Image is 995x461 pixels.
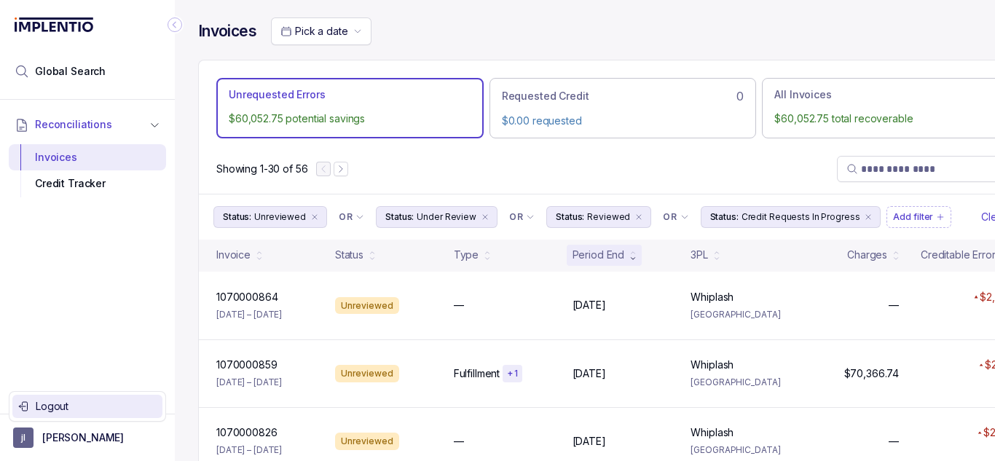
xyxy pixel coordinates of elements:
[20,144,154,170] div: Invoices
[335,248,363,262] div: Status
[587,210,630,224] p: Reviewed
[509,211,523,223] p: OR
[13,427,34,448] span: User initials
[213,206,327,228] button: Filter Chip Unreviewed
[9,109,166,141] button: Reconciliations
[20,170,154,197] div: Credit Tracker
[376,206,497,228] button: Filter Chip Under Review
[454,434,464,449] p: —
[663,211,677,223] p: OR
[886,206,951,228] button: Filter Chip Add filter
[335,365,399,382] div: Unreviewed
[13,427,162,448] button: User initials[PERSON_NAME]
[774,87,831,102] p: All Invoices
[216,290,278,304] p: 1070000864
[691,248,708,262] div: 3PL
[333,207,370,227] button: Filter Chip Connector undefined
[657,207,694,227] button: Filter Chip Connector undefined
[691,290,734,304] p: Whiplash
[229,111,471,126] p: $60,052.75 potential savings
[502,89,589,103] p: Requested Credit
[556,210,584,224] p: Status:
[216,443,282,457] p: [DATE] – [DATE]
[216,375,282,390] p: [DATE] – [DATE]
[42,430,124,445] p: [PERSON_NAME]
[198,21,256,42] h4: Invoices
[974,295,978,299] img: red pointer upwards
[166,16,184,34] div: Collapse Icon
[509,211,535,223] li: Filter Chip Connector undefined
[335,433,399,450] div: Unreviewed
[691,307,792,322] p: [GEOGRAPHIC_DATA]
[36,399,157,414] p: Logout
[454,298,464,312] p: —
[309,211,320,223] div: remove content
[701,206,881,228] button: Filter Chip Credit Requests In Progress
[889,434,899,449] p: —
[35,117,112,132] span: Reconciliations
[385,210,414,224] p: Status:
[216,425,278,440] p: 1070000826
[334,162,348,176] button: Next Page
[454,248,479,262] div: Type
[216,162,307,176] p: Showing 1-30 of 56
[216,307,282,322] p: [DATE] – [DATE]
[573,366,606,381] p: [DATE]
[479,211,491,223] div: remove content
[35,64,106,79] span: Global Search
[254,210,306,224] p: Unreviewed
[979,363,983,367] img: red pointer upwards
[573,248,625,262] div: Period End
[502,114,744,128] p: $0.00 requested
[691,425,734,440] p: Whiplash
[295,25,347,37] span: Pick a date
[223,210,251,224] p: Status:
[216,162,307,176] div: Remaining page entries
[633,211,645,223] div: remove content
[339,211,353,223] p: OR
[507,368,518,379] p: + 1
[710,210,739,224] p: Status:
[573,434,606,449] p: [DATE]
[417,210,476,224] p: Under Review
[216,248,251,262] div: Invoice
[546,206,651,228] button: Filter Chip Reviewed
[691,358,734,372] p: Whiplash
[503,207,540,227] button: Filter Chip Connector undefined
[454,366,500,381] p: Fulfillment
[862,211,874,223] div: remove content
[229,87,325,102] p: Unrequested Errors
[663,211,688,223] li: Filter Chip Connector undefined
[889,298,899,312] p: —
[742,210,860,224] p: Credit Requests In Progress
[893,210,933,224] p: Add filter
[280,24,347,39] search: Date Range Picker
[978,431,982,435] img: red pointer upwards
[573,298,606,312] p: [DATE]
[847,248,887,262] div: Charges
[216,358,278,372] p: 1070000859
[502,87,744,105] div: 0
[9,141,166,200] div: Reconciliations
[339,211,364,223] li: Filter Chip Connector undefined
[213,206,978,228] ul: Filter Group
[271,17,371,45] button: Date Range Picker
[691,375,792,390] p: [GEOGRAPHIC_DATA]
[335,297,399,315] div: Unreviewed
[844,366,900,381] p: $70,366.74
[691,443,792,457] p: [GEOGRAPHIC_DATA]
